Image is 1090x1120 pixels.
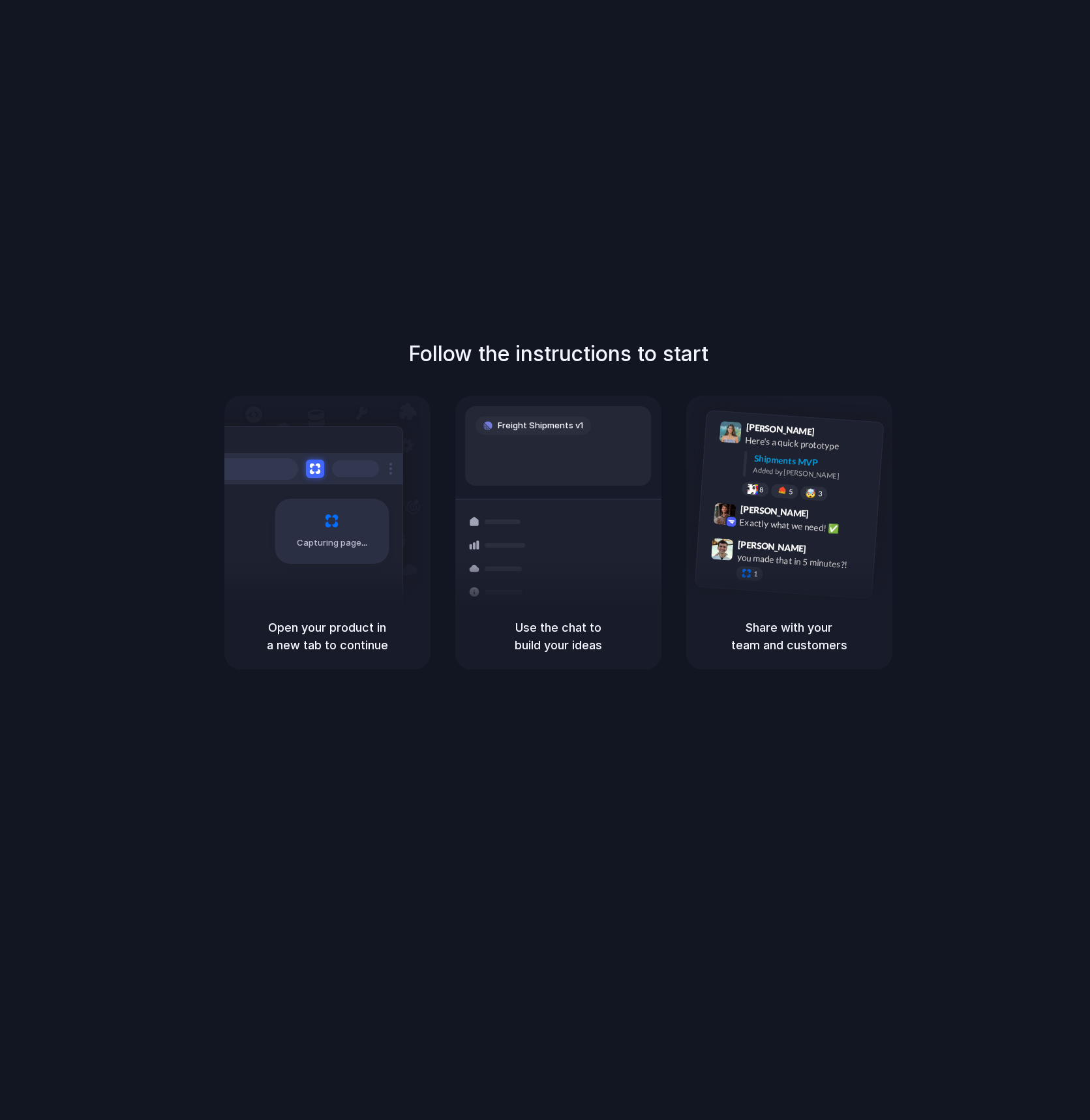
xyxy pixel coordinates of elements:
[817,490,822,497] span: 3
[812,508,839,523] span: 9:42 AM
[744,434,875,456] div: Here's a quick prototype
[498,419,583,432] span: Freight Shipments v1
[740,502,809,521] span: [PERSON_NAME]
[753,465,873,484] div: Added by [PERSON_NAME]
[736,550,867,572] div: you made that in 5 minutes?!
[788,488,793,495] span: 5
[759,486,763,494] span: 8
[702,619,877,654] h5: Share with your team and customers
[737,537,806,556] span: [PERSON_NAME]
[739,515,870,537] div: Exactly what we need! ✅
[408,338,708,370] h1: Follow the instructions to start
[805,488,816,498] div: 🤯
[753,570,757,578] span: 1
[753,452,874,473] div: Shipments MVP
[818,426,845,442] span: 9:41 AM
[746,420,815,439] span: [PERSON_NAME]
[810,543,837,559] span: 9:47 AM
[297,537,369,550] span: Capturing page
[240,619,415,654] h5: Open your product in a new tab to continue
[471,619,646,654] h5: Use the chat to build your ideas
